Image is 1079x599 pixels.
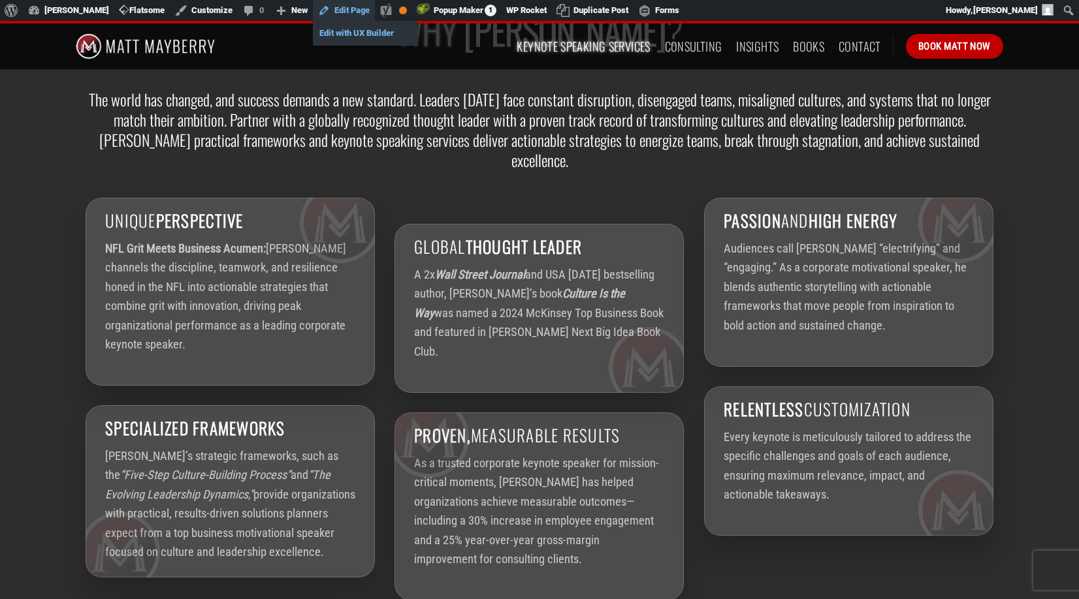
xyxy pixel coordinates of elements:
h4: Specialized Frameworks [105,418,355,438]
h2: The world has changed, and success demands a new standard. Leaders [DATE] face constant disruptio... [86,89,993,170]
span: [PERSON_NAME] [973,5,1038,15]
h4: Customization [724,399,974,419]
a: Consulting [665,35,722,58]
h4: Global [414,237,664,256]
span: Book Matt Now [918,38,991,54]
div: OK [399,7,407,14]
span: 1 [485,5,496,16]
a: Edit with UX Builder [313,25,417,42]
a: Books [793,35,824,58]
span: Relentless [724,397,804,421]
img: Matt Mayberry [76,23,215,69]
a: Keynote Speaking Services [517,35,650,58]
span: Thought Leader [466,234,583,258]
a: Insights [736,35,779,58]
a: Contact [839,35,881,58]
a: Book Matt Now [906,34,1003,59]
